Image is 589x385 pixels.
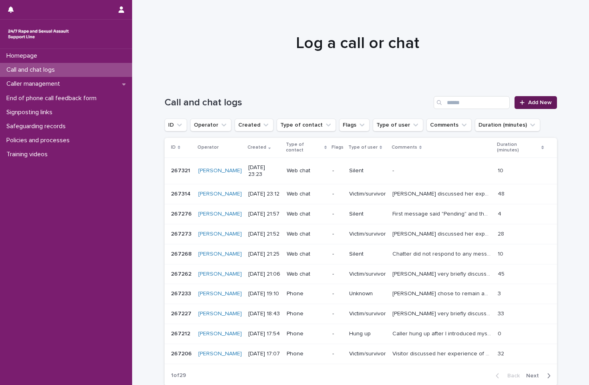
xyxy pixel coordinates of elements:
p: - [332,191,343,198]
img: rhQMoQhaT3yELyF149Cw [6,26,70,42]
p: 267212 [171,329,192,337]
a: [PERSON_NAME] [198,211,242,218]
p: 48 [498,189,506,198]
p: 10 [498,249,505,258]
p: Caller management [3,80,66,88]
p: Type of contact [286,140,322,155]
p: Victim/survivor [349,351,386,357]
p: Dee very briefly discussed her experiences of SV perpetrated by her father and doctor as a child.... [392,269,493,278]
p: [DATE] 21:57 [248,211,280,218]
p: 33 [498,309,506,317]
p: [DATE] 21:25 [248,251,280,258]
p: 4 [498,209,503,218]
p: - [332,290,343,297]
p: Web chat [287,167,326,174]
p: - [332,331,343,337]
span: Back [503,373,520,379]
p: 10 [498,166,505,174]
button: Next [523,372,557,379]
p: - [332,351,343,357]
p: Signposting links [3,109,59,116]
p: Web chat [287,271,326,278]
p: 0 [498,329,503,337]
tr: 267262267262 [PERSON_NAME] [DATE] 21:06Web chat-Victim/survivor[PERSON_NAME] very briefly discuss... [165,264,557,284]
tr: 267227267227 [PERSON_NAME] [DATE] 18:43Phone-Victim/survivor[PERSON_NAME] very briefly discussed ... [165,304,557,324]
p: 32 [498,349,506,357]
tr: 267233267233 [PERSON_NAME] [DATE] 19:10Phone-Unknown[PERSON_NAME] chose to remain anonymous and e... [165,284,557,304]
span: Add New [528,100,552,105]
p: Web chat [287,231,326,238]
p: Web chat [287,251,326,258]
a: Add New [515,96,557,109]
input: Search [434,96,510,109]
p: Silent [349,251,386,258]
p: Victim/survivor [349,191,386,198]
p: 28 [498,229,506,238]
p: First message said "Pending" and the "Chat Started" message did not appear [392,209,493,218]
tr: 267206267206 [PERSON_NAME] [DATE] 17:07Phone-Victim/survivorVisitor discussed her experience of S... [165,344,557,364]
p: Safeguarding records [3,123,72,130]
p: Caller chose to remain anonymous and ended the call upon me explaining I could only give 20 minut... [392,289,493,297]
button: Comments [426,119,472,131]
button: Back [489,372,523,379]
p: Policies and processes [3,137,76,144]
button: Operator [190,119,231,131]
p: Call and chat logs [3,66,61,74]
button: Created [235,119,273,131]
p: ID [171,143,176,152]
p: Phone [287,331,326,337]
p: Silent [349,167,386,174]
a: [PERSON_NAME] [198,351,242,357]
tr: 267276267276 [PERSON_NAME] [DATE] 21:57Web chat-SilentFirst message said "Pending" and the "Chat ... [165,204,557,224]
p: 267321 [171,166,192,174]
p: 267268 [171,249,193,258]
p: [DATE] 21:52 [248,231,280,238]
p: Phone [287,351,326,357]
h1: Log a call or chat [161,34,554,53]
button: Flags [339,119,370,131]
a: [PERSON_NAME] [198,167,242,174]
a: [PERSON_NAME] [198,191,242,198]
p: [DATE] 18:43 [248,310,280,317]
a: [PERSON_NAME] [198,290,242,297]
tr: 267273267273 [PERSON_NAME] [DATE] 21:52Web chat-Victim/survivor[PERSON_NAME] discussed her experi... [165,224,557,244]
p: [DATE] 19:10 [248,290,280,297]
p: Training videos [3,151,54,158]
button: Type of user [373,119,423,131]
p: Phone [287,310,326,317]
p: Theresa discussed her experience of SV and the affects this is having on her life at the moment. ... [392,189,493,198]
tr: 267321267321 [PERSON_NAME] [DATE] 23:23Web chat-Silent-- 1010 [165,157,557,184]
p: 267314 [171,189,192,198]
p: - [392,166,396,174]
p: [DATE] 21:06 [248,271,280,278]
a: [PERSON_NAME] [198,310,242,317]
p: 45 [498,269,506,278]
p: Homepage [3,52,44,60]
p: 3 [498,289,503,297]
h1: Call and chat logs [165,97,431,109]
p: Comments [392,143,417,152]
p: 267273 [171,229,193,238]
p: Operator [197,143,219,152]
p: 267206 [171,349,193,357]
p: - [332,271,343,278]
p: Victim/survivor [349,271,386,278]
p: 267233 [171,289,193,297]
tr: 267212267212 [PERSON_NAME] [DATE] 17:54Phone-Hung upCaller hung up after I introduced myselfCalle... [165,324,557,344]
p: [DATE] 23:12 [248,191,280,198]
p: End of phone call feedback form [3,95,103,102]
button: Duration (minutes) [475,119,540,131]
button: ID [165,119,187,131]
p: Victim/survivor [349,310,386,317]
a: [PERSON_NAME] [198,271,242,278]
p: Phone [287,290,326,297]
p: [DATE] 17:07 [248,351,280,357]
p: - [332,251,343,258]
p: Matthew very briefly discussed his experiences of SV, physical and emotional abuse perpetrated by... [392,309,493,317]
tr: 267314267314 [PERSON_NAME] [DATE] 23:12Web chat-Victim/survivor[PERSON_NAME] discussed her experi... [165,184,557,204]
span: Next [526,373,544,379]
p: Hannah discussed her experience of SV, perpetrated by a stranger. Hannah also explored her though... [392,229,493,238]
p: Caller hung up after I introduced myself [392,329,493,337]
p: Created [247,143,266,152]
